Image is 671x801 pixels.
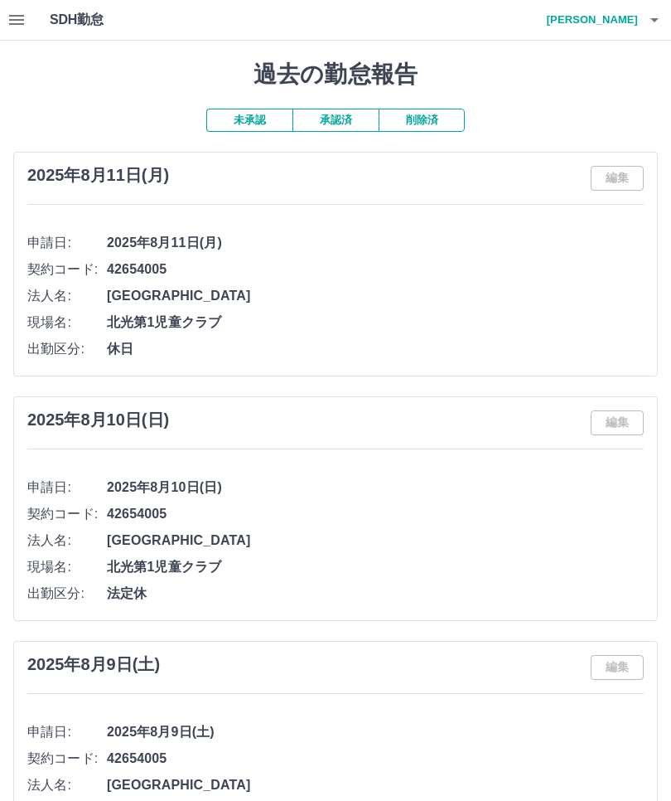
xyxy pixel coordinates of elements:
[27,749,107,769] span: 契約コード:
[27,504,107,524] span: 契約コード:
[107,775,644,795] span: [GEOGRAPHIC_DATA]
[107,584,644,604] span: 法定休
[379,109,465,132] button: 削除済
[107,313,644,333] span: 北光第1児童クラブ
[107,339,644,359] span: 休日
[27,286,107,306] span: 法人名:
[27,557,107,577] span: 現場名:
[107,504,644,524] span: 42654005
[107,233,644,253] span: 2025年8月11日(月)
[27,233,107,253] span: 申請日:
[27,478,107,498] span: 申請日:
[107,531,644,551] span: [GEOGRAPHIC_DATA]
[107,478,644,498] span: 2025年8月10日(日)
[206,109,292,132] button: 未承認
[13,61,658,89] h1: 過去の勤怠報告
[27,655,160,674] h3: 2025年8月9日(土)
[27,260,107,279] span: 契約コード:
[27,531,107,551] span: 法人名:
[107,722,644,742] span: 2025年8月9日(土)
[107,749,644,769] span: 42654005
[27,722,107,742] span: 申請日:
[107,260,644,279] span: 42654005
[27,313,107,333] span: 現場名:
[27,166,169,185] h3: 2025年8月11日(月)
[27,584,107,604] span: 出勤区分:
[107,286,644,306] span: [GEOGRAPHIC_DATA]
[292,109,379,132] button: 承認済
[107,557,644,577] span: 北光第1児童クラブ
[27,410,169,430] h3: 2025年8月10日(日)
[27,339,107,359] span: 出勤区分:
[27,775,107,795] span: 法人名:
